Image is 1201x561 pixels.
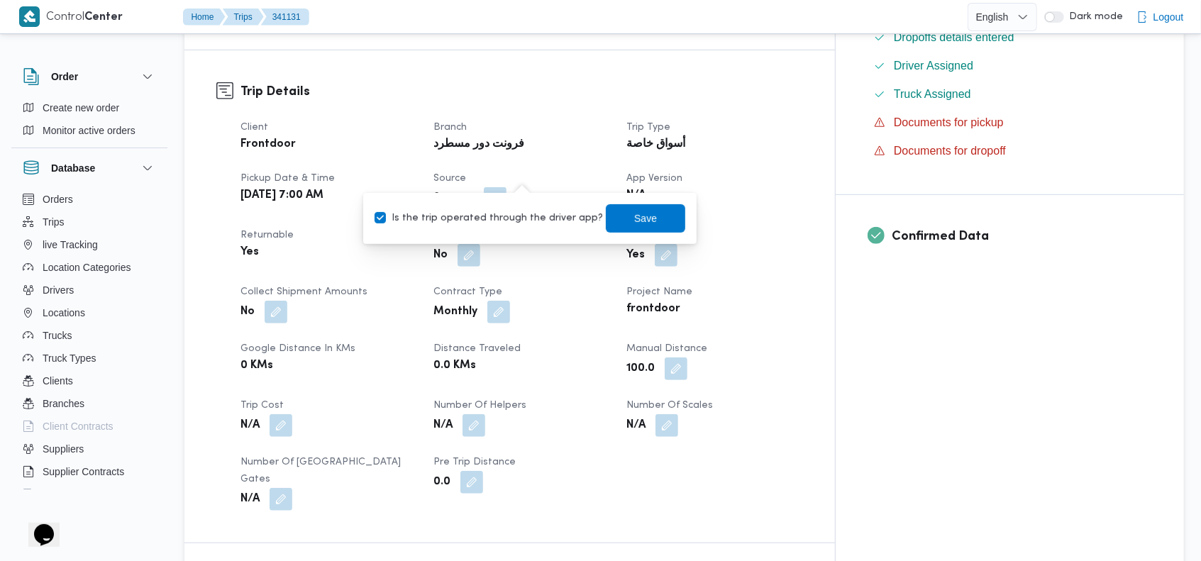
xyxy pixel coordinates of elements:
[43,486,78,503] span: Devices
[626,287,692,296] span: Project Name
[51,68,78,85] h3: Order
[868,83,1152,106] button: Truck Assigned
[240,82,803,101] h3: Trip Details
[240,304,255,321] b: No
[626,187,646,204] b: N/A
[19,6,40,27] img: X8yXhbKr1z7QwAAAABJRU5ErkJggg==
[17,324,162,347] button: Trucks
[240,491,260,508] b: N/A
[433,190,474,207] b: System
[626,136,685,153] b: أسواق خاصة
[606,204,685,233] button: Save
[17,347,162,370] button: Truck Types
[240,244,259,261] b: Yes
[626,123,670,132] span: Trip Type
[17,119,162,142] button: Monitor active orders
[17,188,162,211] button: Orders
[240,344,355,353] span: Google distance in KMs
[626,401,713,410] span: Number of Scales
[894,116,1004,128] span: Documents for pickup
[240,417,260,434] b: N/A
[43,395,84,412] span: Branches
[240,230,294,240] span: Returnable
[43,99,119,116] span: Create new order
[14,504,60,547] iframe: chat widget
[17,438,162,460] button: Suppliers
[43,191,73,208] span: Orders
[626,417,646,434] b: N/A
[433,174,466,183] span: Source
[43,372,73,389] span: Clients
[894,29,1014,46] span: Dropoffs details entered
[894,145,1006,157] span: Documents for dropoff
[892,227,1152,246] h3: Confirmed Data
[375,210,603,227] label: Is the trip operated through the driver app?
[240,401,284,410] span: Trip Cost
[43,418,114,435] span: Client Contracts
[223,9,264,26] button: Trips
[1153,9,1184,26] span: Logout
[1131,3,1190,31] button: Logout
[894,88,971,100] span: Truck Assigned
[43,304,85,321] span: Locations
[894,114,1004,131] span: Documents for pickup
[240,287,367,296] span: Collect Shipment Amounts
[240,136,296,153] b: Frontdoor
[894,60,973,72] span: Driver Assigned
[868,26,1152,49] button: Dropoffs details entered
[433,417,453,434] b: N/A
[433,457,516,467] span: Pre Trip Distance
[43,122,135,139] span: Monitor active orders
[43,327,72,344] span: Trucks
[868,111,1152,134] button: Documents for pickup
[868,140,1152,162] button: Documents for dropoff
[17,483,162,506] button: Devices
[183,9,226,26] button: Home
[85,12,123,23] b: Center
[51,160,95,177] h3: Database
[17,370,162,392] button: Clients
[626,301,680,318] b: frontdoor
[894,86,971,103] span: Truck Assigned
[433,287,502,296] span: Contract Type
[433,357,476,374] b: 0.0 KMs
[626,360,655,377] b: 100.0
[894,143,1006,160] span: Documents for dropoff
[433,247,448,264] b: No
[894,31,1014,43] span: Dropoffs details entered
[240,457,401,484] span: Number of [GEOGRAPHIC_DATA] Gates
[868,55,1152,77] button: Driver Assigned
[626,247,645,264] b: Yes
[43,213,65,230] span: Trips
[17,301,162,324] button: Locations
[17,415,162,438] button: Client Contracts
[17,96,162,119] button: Create new order
[433,474,450,491] b: 0.0
[43,350,96,367] span: Truck Types
[43,236,98,253] span: live Tracking
[240,357,273,374] b: 0 KMs
[261,9,309,26] button: 341131
[433,401,526,410] span: Number of Helpers
[433,136,524,153] b: فرونت دور مسطرد
[894,57,973,74] span: Driver Assigned
[240,174,335,183] span: Pickup date & time
[17,211,162,233] button: Trips
[17,233,162,256] button: live Tracking
[17,256,162,279] button: Location Categories
[240,123,268,132] span: Client
[43,259,131,276] span: Location Categories
[23,160,156,177] button: Database
[433,344,521,353] span: Distance Traveled
[23,68,156,85] button: Order
[626,344,707,353] span: Manual Distance
[626,174,682,183] span: App Version
[43,282,74,299] span: Drivers
[11,188,167,495] div: Database
[43,463,124,480] span: Supplier Contracts
[43,440,84,457] span: Suppliers
[240,187,323,204] b: [DATE] 7:00 AM
[433,304,477,321] b: Monthly
[17,279,162,301] button: Drivers
[634,210,657,227] span: Save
